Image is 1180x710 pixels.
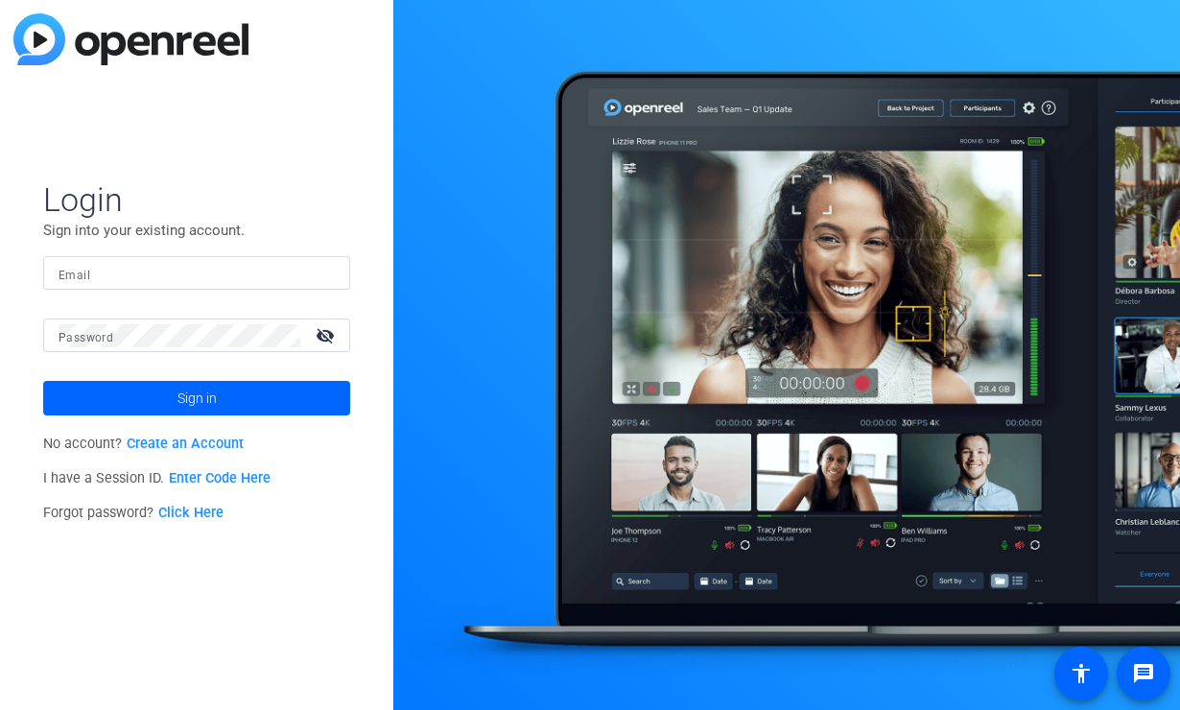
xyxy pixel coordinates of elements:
[43,505,224,521] span: Forgot password?
[43,470,271,486] span: I have a Session ID.
[1132,662,1155,685] mat-icon: message
[43,220,350,241] p: Sign into your existing account.
[43,436,244,452] span: No account?
[43,179,350,220] span: Login
[177,374,217,422] span: Sign in
[158,505,224,521] a: Click Here
[169,470,271,486] a: Enter Code Here
[304,321,350,349] mat-icon: visibility_off
[59,262,335,285] input: Enter Email Address
[1070,662,1093,685] mat-icon: accessibility
[43,381,350,415] button: Sign in
[59,269,90,282] mat-label: Email
[59,331,113,344] mat-label: Password
[127,436,244,452] a: Create an Account
[13,13,248,65] img: blue-gradient.svg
